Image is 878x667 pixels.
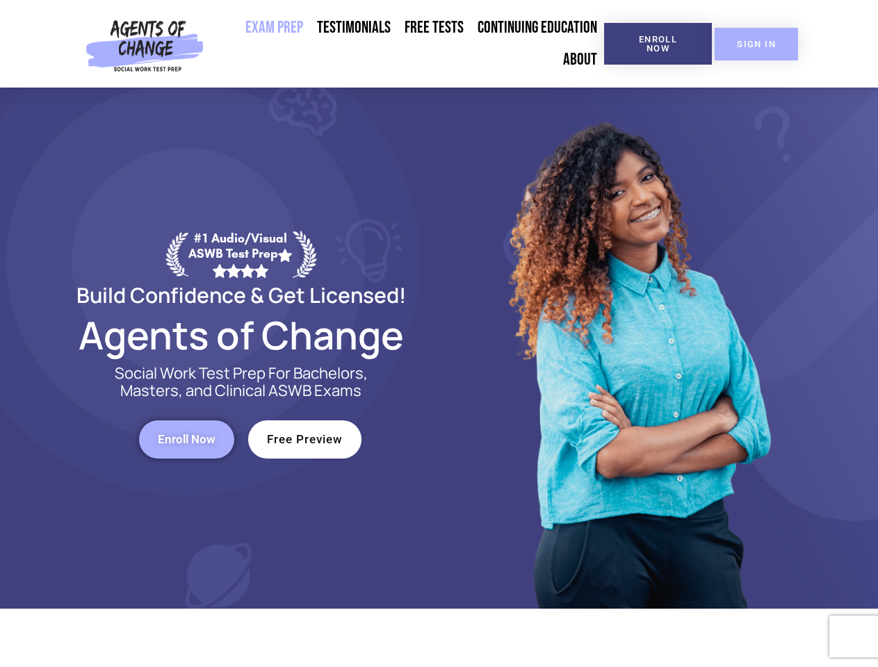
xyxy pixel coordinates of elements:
[310,12,398,44] a: Testimonials
[209,12,604,76] nav: Menu
[43,285,439,305] h2: Build Confidence & Get Licensed!
[556,44,604,76] a: About
[99,365,384,400] p: Social Work Test Prep For Bachelors, Masters, and Clinical ASWB Exams
[398,12,471,44] a: Free Tests
[471,12,604,44] a: Continuing Education
[139,420,234,459] a: Enroll Now
[737,40,776,49] span: SIGN IN
[604,23,712,65] a: Enroll Now
[248,420,361,459] a: Free Preview
[498,88,777,609] img: Website Image 1 (1)
[43,319,439,351] h2: Agents of Change
[267,434,343,445] span: Free Preview
[715,28,798,60] a: SIGN IN
[238,12,310,44] a: Exam Prep
[158,434,216,445] span: Enroll Now
[626,35,690,53] span: Enroll Now
[188,231,293,277] div: #1 Audio/Visual ASWB Test Prep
